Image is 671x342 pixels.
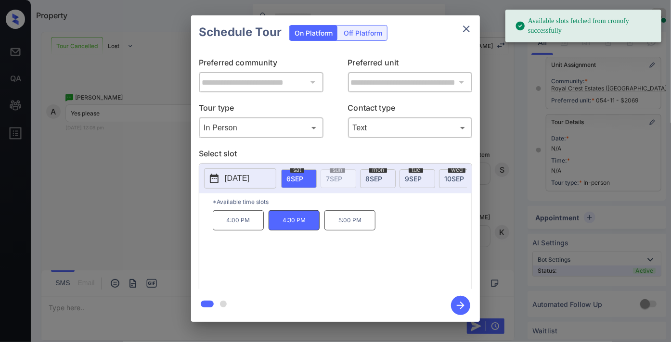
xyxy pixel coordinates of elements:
[290,167,304,173] span: sat
[213,210,264,230] p: 4:00 PM
[225,173,249,184] p: [DATE]
[448,167,465,173] span: wed
[290,25,337,40] div: On Platform
[369,167,387,173] span: mon
[201,120,321,136] div: In Person
[199,102,323,117] p: Tour type
[204,168,276,189] button: [DATE]
[191,15,289,49] h2: Schedule Tour
[457,19,476,38] button: close
[445,293,476,318] button: btn-next
[199,148,472,163] p: Select slot
[281,169,317,188] div: date-select
[439,169,475,188] div: date-select
[286,175,303,183] span: 6 SEP
[350,120,470,136] div: Text
[405,175,422,183] span: 9 SEP
[199,57,323,72] p: Preferred community
[348,102,473,117] p: Contact type
[444,175,464,183] span: 10 SEP
[400,169,435,188] div: date-select
[409,167,423,173] span: tue
[348,57,473,72] p: Preferred unit
[269,210,320,230] p: 4:30 PM
[365,175,382,183] span: 8 SEP
[324,210,375,230] p: 5:00 PM
[515,13,654,39] div: Available slots fetched from cronofy successfully
[360,169,396,188] div: date-select
[213,193,472,210] p: *Available time slots
[339,25,387,40] div: Off Platform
